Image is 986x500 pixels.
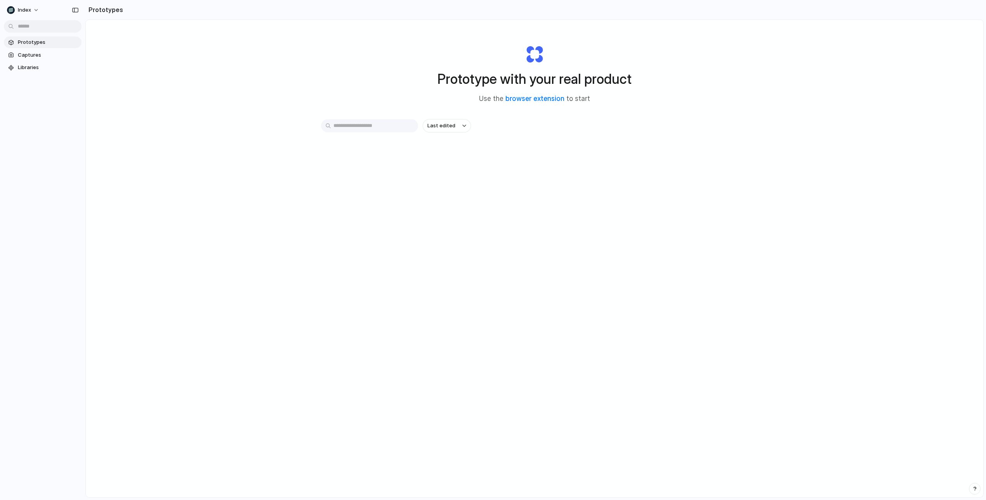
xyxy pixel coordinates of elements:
[423,119,471,132] button: Last edited
[4,4,43,16] button: Index
[427,122,455,130] span: Last edited
[4,36,82,48] a: Prototypes
[18,64,78,71] span: Libraries
[18,6,31,14] span: Index
[4,62,82,73] a: Libraries
[479,94,590,104] span: Use the to start
[18,51,78,59] span: Captures
[4,49,82,61] a: Captures
[437,69,632,89] h1: Prototype with your real product
[85,5,123,14] h2: Prototypes
[505,95,564,102] a: browser extension
[18,38,78,46] span: Prototypes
